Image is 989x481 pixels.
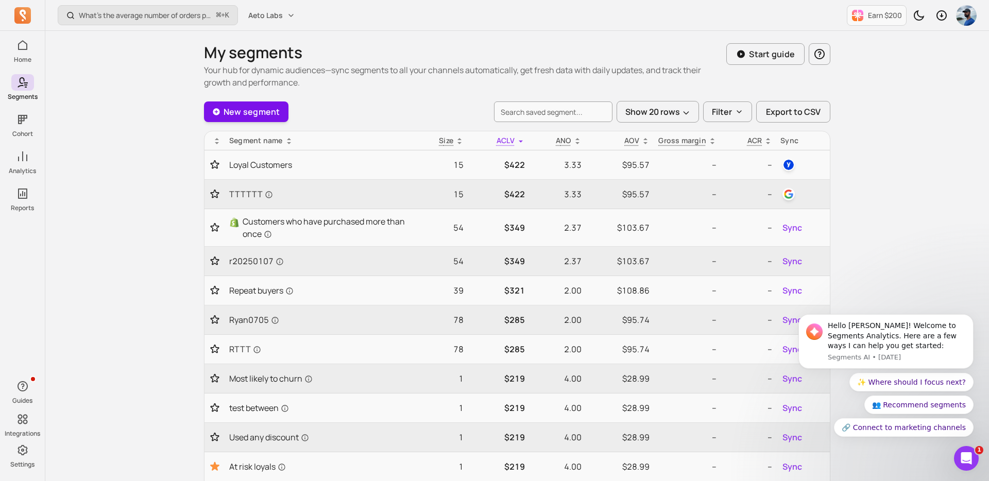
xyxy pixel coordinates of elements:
a: Most likely to churn [229,372,408,385]
p: Integrations [5,430,40,438]
p: -- [725,431,772,443]
p: -- [658,431,717,443]
button: Filter [703,101,752,122]
a: test between [229,402,408,414]
p: -- [725,188,772,200]
p: 3.33 [533,188,582,200]
span: + [216,10,229,21]
p: -- [658,460,717,473]
span: Used any discount [229,431,309,443]
p: -- [725,159,772,171]
a: ShopifyCustomers who have purchased more than once [229,215,408,240]
p: 2.00 [533,343,582,355]
p: -- [725,255,772,267]
p: 4.00 [533,402,582,414]
button: Toggle favorite [209,460,221,473]
span: ANO [556,135,571,145]
span: Ryan0705 [229,314,279,326]
p: -- [658,284,717,297]
p: 78 [417,314,464,326]
a: New segment [204,101,288,122]
p: What’s the average number of orders per customer? [79,10,212,21]
img: yotpo [782,159,795,171]
button: Toggle favorite [209,222,221,233]
p: Home [14,56,31,64]
p: -- [725,221,772,234]
p: $103.67 [590,255,650,267]
p: 2.37 [533,221,582,234]
p: Start guide [749,48,795,60]
span: At risk loyals [229,460,286,473]
button: Toggle favorite [209,285,221,296]
p: Segments [8,93,38,101]
button: Guides [11,376,34,407]
p: $285 [472,314,525,326]
p: -- [658,255,717,267]
p: Filter [712,106,732,118]
a: Repeat buyers [229,284,408,297]
button: yotpo [780,157,797,173]
p: 2.37 [533,255,582,267]
p: $349 [472,255,525,267]
span: RTTT [229,343,261,355]
button: Sync [780,429,804,445]
iframe: Intercom live chat [954,446,979,471]
button: Toggle favorite [209,432,221,442]
div: Segment name [229,135,408,146]
button: Toggle favorite [209,344,221,354]
p: 1 [417,431,464,443]
input: search [494,101,612,122]
p: $28.99 [590,402,650,414]
span: Most likely to churn [229,372,313,385]
h1: My segments [204,43,726,62]
p: 1 [417,460,464,473]
p: 39 [417,284,464,297]
p: -- [658,402,717,414]
p: 3.33 [533,159,582,171]
button: Earn $200 [847,5,907,26]
p: $95.74 [590,343,650,355]
p: -- [725,460,772,473]
button: Sync [780,458,804,475]
p: 2.00 [533,314,582,326]
button: Sync [780,312,804,328]
p: 4.00 [533,372,582,385]
kbd: ⌘ [216,9,221,22]
a: r20250107 [229,255,408,267]
p: $321 [472,284,525,297]
p: 15 [417,159,464,171]
button: Sync [780,253,804,269]
img: avatar [956,5,977,26]
button: Toggle favorite [209,189,221,199]
p: 78 [417,343,464,355]
a: TTTTTT [229,188,408,200]
p: Analytics [9,167,36,175]
button: Toggle favorite [209,256,221,266]
p: Reports [11,204,34,212]
span: TTTTTT [229,188,273,200]
button: Sync [780,370,804,387]
button: Aeto Labs [242,6,301,25]
p: 15 [417,188,464,200]
p: 1 [417,402,464,414]
p: 54 [417,255,464,267]
a: Used any discount [229,431,408,443]
button: Sync [780,341,804,357]
p: $95.57 [590,159,650,171]
p: $219 [472,402,525,414]
p: -- [658,314,717,326]
span: Sync [782,460,802,473]
button: Sync [780,282,804,299]
span: ACLV [497,135,515,145]
p: 2.00 [533,284,582,297]
button: Toggle dark mode [909,5,929,26]
div: Sync [780,135,826,146]
img: Shopify [229,217,240,228]
a: Ryan0705 [229,314,408,326]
